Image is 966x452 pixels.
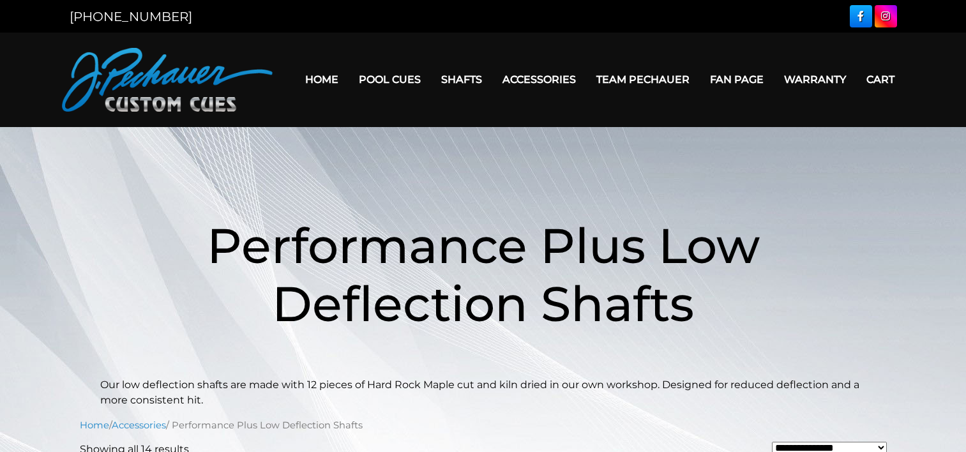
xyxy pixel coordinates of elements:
[295,63,349,96] a: Home
[349,63,431,96] a: Pool Cues
[700,63,774,96] a: Fan Page
[492,63,586,96] a: Accessories
[100,377,866,408] p: Our low deflection shafts are made with 12 pieces of Hard Rock Maple cut and kiln dried in our ow...
[62,48,273,112] img: Pechauer Custom Cues
[112,419,166,431] a: Accessories
[774,63,856,96] a: Warranty
[80,418,887,432] nav: Breadcrumb
[586,63,700,96] a: Team Pechauer
[207,216,760,333] span: Performance Plus Low Deflection Shafts
[856,63,905,96] a: Cart
[70,9,192,24] a: [PHONE_NUMBER]
[431,63,492,96] a: Shafts
[80,419,109,431] a: Home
